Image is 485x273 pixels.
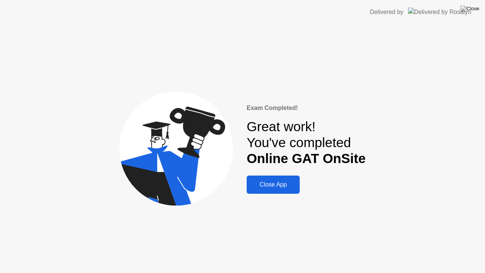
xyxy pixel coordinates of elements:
button: Close App [247,176,300,194]
div: Close App [249,181,297,188]
img: Close [460,6,479,12]
div: Exam Completed! [247,104,366,113]
img: Delivered by Rosalyn [408,8,471,16]
div: Delivered by [370,8,404,17]
b: Online GAT OnSite [247,151,366,166]
div: Great work! You've completed [247,119,366,167]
